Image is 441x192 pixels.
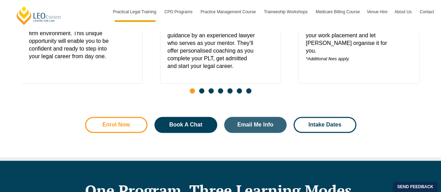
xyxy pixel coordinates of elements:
span: Go to slide 5 [227,88,233,93]
span: Book A Chat [169,122,202,128]
a: [PERSON_NAME] Centre for Law [16,6,62,25]
span: Intake Dates [309,122,341,128]
span: Go to slide 2 [199,88,204,93]
a: Enrol Now [85,117,148,133]
span: Go to slide 3 [208,88,214,93]
a: Venue Hire [363,2,391,22]
a: Practical Legal Training [109,2,161,22]
em: *Additional fees apply. [306,56,350,61]
span: Go to slide 1 [190,88,195,93]
div: Read More [394,5,412,63]
span: Take the stress out of organising your work placement and let [PERSON_NAME] organise it for you. [306,24,395,63]
a: Medicare Billing Course [312,2,363,22]
a: Traineeship Workshops [260,2,312,22]
span: Email Me Info [237,122,273,128]
a: Contact [416,2,438,22]
span: You’ll benefit from dedicated guidance by an experienced lawyer who serves as your mentor. They’l... [167,24,256,70]
span: Go to slide 4 [218,88,223,93]
a: Practice Management Course [197,2,260,22]
a: Book A Chat [154,117,217,133]
div: Read More [256,5,274,70]
a: Intake Dates [294,117,356,133]
span: Enrol Now [102,122,130,128]
span: Go to slide 7 [246,88,251,93]
span: Go to slide 6 [237,88,242,93]
span: Get valuable experience and insights learning in a simulated law firm environment. This unique op... [29,14,118,60]
a: About Us [391,2,416,22]
a: Email Me Info [224,117,287,133]
div: Read More [118,5,135,60]
a: CPD Programs [161,2,197,22]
